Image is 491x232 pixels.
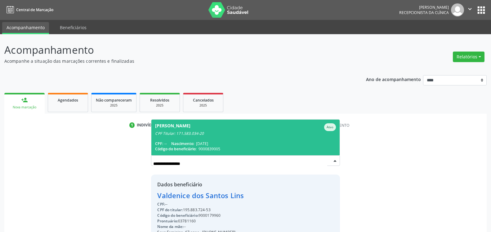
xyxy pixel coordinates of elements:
[399,10,449,15] span: Recepcionista da clínica
[464,3,476,16] button: 
[157,218,178,224] span: Prontuário:
[155,123,190,131] div: [PERSON_NAME]
[157,213,198,218] span: Código do beneficiário:
[157,190,332,201] div: Valdenice dos Santos Lins
[155,141,163,146] span: CPF:
[157,224,332,230] div: --
[4,42,342,58] p: Acompanhamento
[144,103,175,108] div: 2025
[199,146,220,152] span: 9000839005
[157,207,332,213] div: 195.883.724-53
[188,103,219,108] div: 2025
[129,122,135,128] div: 1
[4,58,342,64] p: Acompanhe a situação das marcações correntes e finalizadas
[21,97,28,103] div: person_add
[466,6,473,12] i: 
[171,141,194,146] span: Nascimento:
[155,146,196,152] span: Código do beneficiário:
[4,5,53,15] a: Central de Marcação
[150,98,169,103] span: Resolvidos
[96,98,132,103] span: Não compareceram
[196,141,208,146] span: [DATE]
[193,98,214,103] span: Cancelados
[157,218,332,224] div: 03781160
[137,122,158,128] div: Indivíduo
[96,103,132,108] div: 2025
[451,3,464,16] img: img
[157,224,183,229] span: Nome da mãe:
[157,202,165,207] span: CPF:
[58,98,78,103] span: Agendados
[327,125,333,129] small: Ativo
[56,22,91,33] a: Beneficiários
[155,141,336,146] div: --
[453,52,484,62] button: Relatórios
[9,105,40,110] div: Nova marcação
[399,5,449,10] div: [PERSON_NAME]
[16,7,53,12] span: Central de Marcação
[157,202,332,207] div: --
[366,75,421,83] p: Ano de acompanhamento
[2,22,49,34] a: Acompanhamento
[476,5,487,16] button: apps
[157,181,332,188] div: Dados beneficiário
[155,131,336,136] div: CPF Titular: 171.583.034-20
[157,213,332,218] div: 9000179960
[157,207,183,212] span: CPF do titular:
